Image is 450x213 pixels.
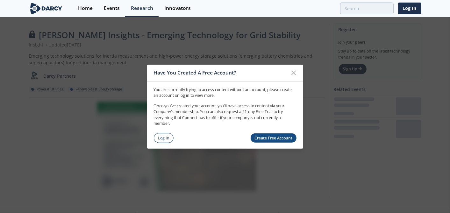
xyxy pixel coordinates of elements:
a: Create Free Account [251,133,296,143]
a: Log In [398,3,421,14]
div: Events [104,6,120,11]
a: Log In [154,133,174,143]
div: Have You Created A Free Account? [154,67,288,79]
div: Research [131,6,153,11]
img: logo-wide.svg [29,3,64,14]
div: Innovators [164,6,191,11]
input: Advanced Search [340,3,394,14]
div: Home [78,6,93,11]
p: You are currently trying to access content without an account, please create an account or log in... [154,87,296,99]
p: Once you’ve created your account, you’ll have access to content via your Company’s membership. Yo... [154,103,296,127]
